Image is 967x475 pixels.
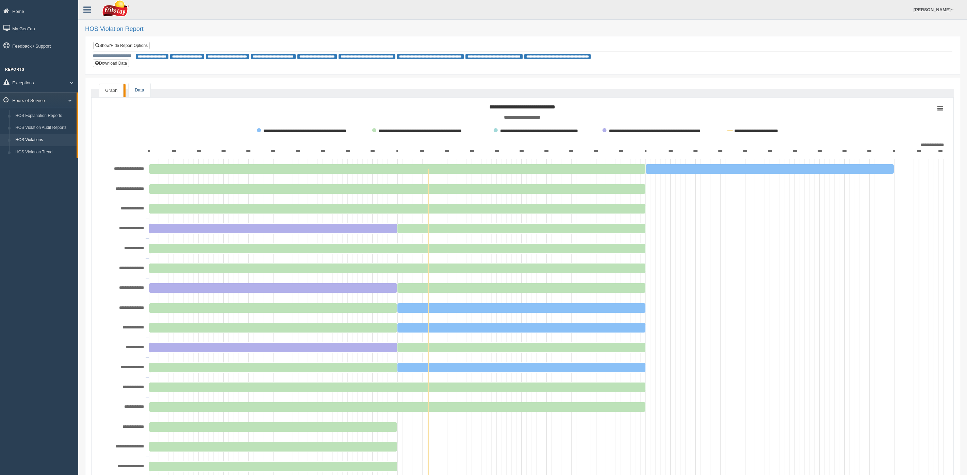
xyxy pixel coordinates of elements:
[12,134,77,146] a: HOS Violations
[93,42,150,49] a: Show/Hide Report Options
[99,84,124,97] a: Graph
[129,83,150,97] a: Data
[12,122,77,134] a: HOS Violation Audit Reports
[93,60,129,67] button: Download Data
[12,146,77,158] a: HOS Violation Trend
[85,26,960,33] h2: HOS Violation Report
[12,110,77,122] a: HOS Explanation Reports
